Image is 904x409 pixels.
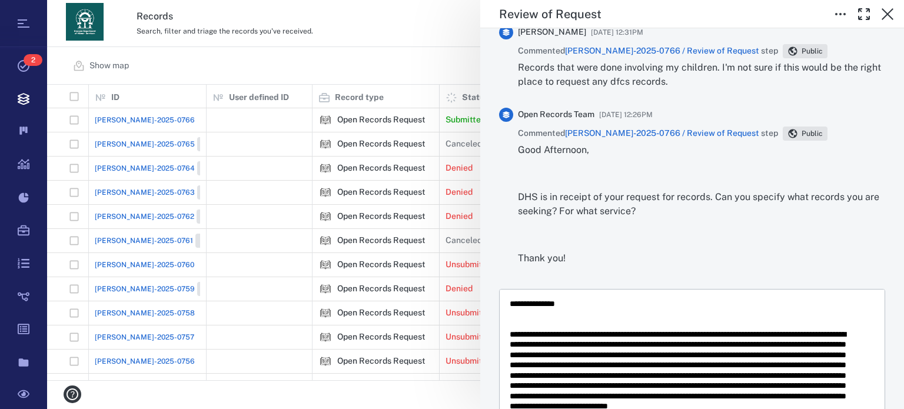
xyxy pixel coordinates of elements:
[24,54,42,66] span: 2
[518,143,885,157] p: Good Afternoon,
[799,46,825,56] span: Public
[518,190,885,218] p: DHS is in receipt of your request for records. Can you specify what records you are seeking? For ...
[26,8,51,19] span: Help
[518,45,778,57] span: Commented step
[518,251,885,265] p: Thank you!
[876,2,899,26] button: Close
[499,7,601,22] h5: Review of Request
[852,2,876,26] button: Toggle Fullscreen
[591,25,643,39] span: [DATE] 12:31PM
[799,129,825,139] span: Public
[829,2,852,26] button: Toggle to Edit Boxes
[518,61,885,89] p: Records that were done involving my children. I'm not sure if this would be the right place to re...
[518,109,594,121] span: Open Records Team
[518,26,586,38] span: [PERSON_NAME]
[599,108,653,122] span: [DATE] 12:26PM
[565,128,759,138] a: [PERSON_NAME]-2025-0766 / Review of Request
[565,46,759,55] a: [PERSON_NAME]-2025-0766 / Review of Request
[518,128,778,139] span: Commented step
